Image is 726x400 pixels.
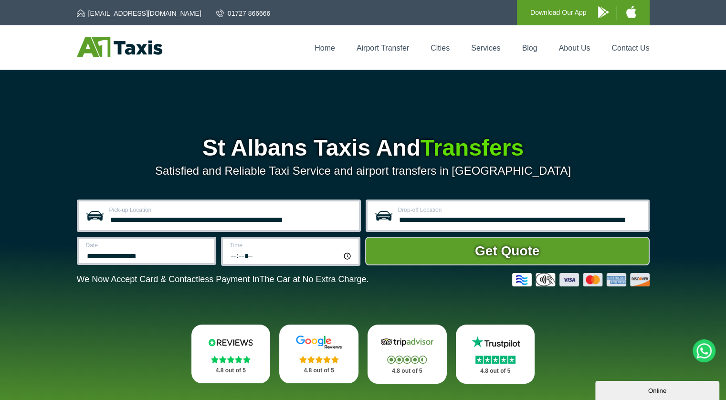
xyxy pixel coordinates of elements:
[299,356,339,363] img: Stars
[387,356,427,364] img: Stars
[471,44,500,52] a: Services
[421,135,524,160] span: Transfers
[522,44,537,52] a: Blog
[530,7,587,19] p: Download Our App
[626,6,636,18] img: A1 Taxis iPhone App
[456,325,535,384] a: Trustpilot Stars 4.8 out of 5
[467,335,524,349] img: Trustpilot
[109,207,353,213] label: Pick-up Location
[77,137,650,159] h1: St Albans Taxis And
[595,379,721,400] iframe: chat widget
[216,9,271,18] a: 01727 866666
[598,6,609,18] img: A1 Taxis Android App
[191,325,271,383] a: Reviews.io Stars 4.8 out of 5
[230,242,353,248] label: Time
[398,207,642,213] label: Drop-off Location
[202,335,259,349] img: Reviews.io
[77,274,369,284] p: We Now Accept Card & Contactless Payment In
[357,44,409,52] a: Airport Transfer
[466,365,525,377] p: 4.8 out of 5
[86,242,209,248] label: Date
[611,44,649,52] a: Contact Us
[431,44,450,52] a: Cities
[279,325,358,383] a: Google Stars 4.8 out of 5
[290,335,347,349] img: Google
[378,365,436,377] p: 4.8 out of 5
[365,237,650,265] button: Get Quote
[77,164,650,178] p: Satisfied and Reliable Taxi Service and airport transfers in [GEOGRAPHIC_DATA]
[512,273,650,286] img: Credit And Debit Cards
[379,335,436,349] img: Tripadvisor
[77,37,162,57] img: A1 Taxis St Albans LTD
[202,365,260,377] p: 4.8 out of 5
[475,356,516,364] img: Stars
[559,44,590,52] a: About Us
[211,356,251,363] img: Stars
[290,365,348,377] p: 4.8 out of 5
[368,325,447,384] a: Tripadvisor Stars 4.8 out of 5
[259,274,368,284] span: The Car at No Extra Charge.
[77,9,201,18] a: [EMAIL_ADDRESS][DOMAIN_NAME]
[315,44,335,52] a: Home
